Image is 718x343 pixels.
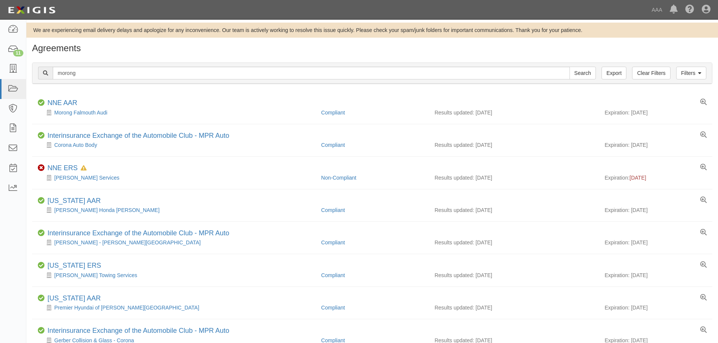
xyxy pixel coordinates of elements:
a: NNE ERS [47,164,78,172]
div: Expiration: [DATE] [605,206,707,214]
div: Expiration: [DATE] [605,239,707,246]
a: Non-Compliant [321,175,356,181]
div: Interinsurance Exchange of the Automobile Club - MPR Auto [47,327,229,335]
a: Morong Falmouth Audi [54,110,107,116]
a: [PERSON_NAME] - [PERSON_NAME][GEOGRAPHIC_DATA] [54,239,201,245]
a: Compliant [321,239,345,245]
a: View results summary [700,262,707,268]
div: Armstrong Towing Services [38,271,315,279]
a: Compliant [321,110,345,116]
div: L H Morine Services [38,174,315,181]
a: Interinsurance Exchange of the Automobile Club - MPR Auto [47,229,229,237]
span: [DATE] [629,175,646,181]
div: 11 [13,50,23,56]
a: [US_STATE] AAR [47,197,101,204]
a: Interinsurance Exchange of the Automobile Club - MPR Auto [47,132,229,139]
div: Results updated: [DATE] [435,239,593,246]
i: Compliant [38,327,44,334]
div: Corona Auto Body [38,141,315,149]
a: View results summary [700,229,707,236]
div: Results updated: [DATE] [435,109,593,116]
a: [PERSON_NAME] Services [54,175,119,181]
a: NNE AAR [47,99,77,107]
div: Expiration: [DATE] [605,271,707,279]
a: Export [602,67,626,79]
a: View results summary [700,294,707,301]
i: Non-Compliant [38,165,44,171]
div: California ERS [47,262,101,270]
i: Help Center - Complianz [685,5,694,14]
div: Interinsurance Exchange of the Automobile Club - MPR Auto [47,132,229,140]
a: View results summary [700,197,707,204]
a: Compliant [321,207,345,213]
i: Compliant [38,99,44,106]
div: We are experiencing email delivery delays and apologize for any inconvenience. Our team is active... [26,26,718,34]
a: View results summary [700,99,707,106]
a: AAA [648,2,666,17]
input: Search [53,67,570,79]
div: Results updated: [DATE] [435,271,593,279]
div: Expiration: [DATE] [605,304,707,311]
div: NNE ERS [47,164,87,172]
a: Interinsurance Exchange of the Automobile Club - MPR Auto [47,327,229,334]
div: Spreen Honda Corona [38,206,315,214]
a: Compliant [321,272,345,278]
div: Results updated: [DATE] [435,304,593,311]
i: Compliant [38,262,44,269]
div: California AAR [47,197,101,205]
div: Ben Clymer's - Moreno Valley [38,239,315,246]
a: Premier Hyundai of [PERSON_NAME][GEOGRAPHIC_DATA] [54,305,199,311]
a: [US_STATE] ERS [47,262,101,269]
i: Compliant [38,132,44,139]
h1: Agreements [32,43,712,53]
a: View results summary [700,327,707,334]
img: logo-5460c22ac91f19d4615b14bd174203de0afe785f0fc80cf4dbbc73dc1793850b.png [6,3,58,17]
div: Results updated: [DATE] [435,141,593,149]
a: [PERSON_NAME] Honda [PERSON_NAME] [54,207,159,213]
div: Results updated: [DATE] [435,206,593,214]
div: California AAR [47,294,101,303]
div: Expiration: [DATE] [605,109,707,116]
div: Expiration: [605,174,707,181]
a: Filters [676,67,706,79]
div: Results updated: [DATE] [435,174,593,181]
div: Morong Falmouth Audi [38,109,315,116]
a: Corona Auto Body [54,142,97,148]
a: [PERSON_NAME] Towing Services [54,272,137,278]
i: In Default since 08/26/2025 [81,166,87,171]
input: Search [570,67,596,79]
a: Compliant [321,305,345,311]
div: Expiration: [DATE] [605,141,707,149]
i: Compliant [38,230,44,236]
a: View results summary [700,132,707,139]
a: [US_STATE] AAR [47,294,101,302]
div: Interinsurance Exchange of the Automobile Club - MPR Auto [47,229,229,238]
div: Premier Hyundai of Moreno Valley [38,304,315,311]
i: Compliant [38,197,44,204]
a: View results summary [700,164,707,171]
i: Compliant [38,295,44,302]
a: Clear Filters [632,67,670,79]
a: Compliant [321,142,345,148]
